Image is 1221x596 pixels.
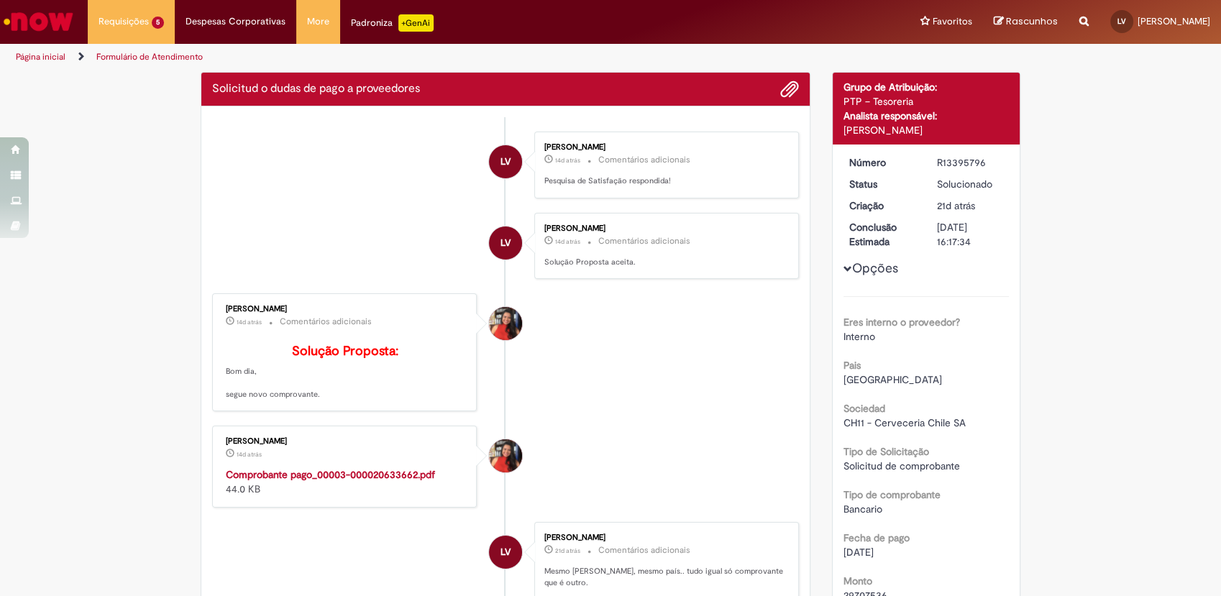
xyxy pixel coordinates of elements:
[186,14,285,29] span: Despesas Corporativas
[1117,17,1126,26] span: LV
[937,199,975,212] span: 21d atrás
[212,83,420,96] h2: Solicitud o dudas de pago a proveedores Histórico de tíquete
[226,467,465,496] div: 44.0 KB
[237,450,262,459] time: 18/08/2025 08:37:48
[838,198,927,213] dt: Criação
[780,80,799,98] button: Adicionar anexos
[994,15,1058,29] a: Rascunhos
[237,318,262,326] time: 18/08/2025 08:38:50
[544,175,784,187] p: Pesquisa de Satisfação respondida!
[843,94,1010,109] div: PTP – Tesoreria
[598,544,690,556] small: Comentários adicionais
[843,330,875,343] span: Interno
[489,439,522,472] div: Beatriz Dos Santos De Farias
[307,14,329,29] span: More
[598,154,690,166] small: Comentários adicionais
[489,307,522,340] div: Beatriz Dos Santos De Farias
[555,546,580,555] span: 21d atrás
[226,344,465,400] p: Bom dia, segue novo comprovante.
[555,156,580,165] span: 14d atrás
[843,488,941,501] b: Tipo de comprobante
[1,7,76,36] img: ServiceNow
[838,220,927,249] dt: Conclusão Estimada
[96,51,203,63] a: Formulário de Atendimento
[11,44,803,70] ul: Trilhas de página
[237,450,262,459] span: 14d atrás
[16,51,65,63] a: Página inicial
[843,416,966,429] span: CH11 - Cerveceria Chile SA
[843,123,1010,137] div: [PERSON_NAME]
[843,445,929,458] b: Tipo de Solicitação
[544,533,784,542] div: [PERSON_NAME]
[843,459,960,472] span: Solicitud de comprobante
[843,531,910,544] b: Fecha de pago
[843,316,960,329] b: Eres interno o proveedor?
[99,14,149,29] span: Requisições
[555,237,580,246] time: 18/08/2025 11:13:13
[937,199,975,212] time: 11/08/2025 11:38:24
[843,109,1010,123] div: Analista responsável:
[292,343,398,359] b: Solução Proposta:
[555,237,580,246] span: 14d atrás
[544,143,784,152] div: [PERSON_NAME]
[937,220,1004,249] div: [DATE] 16:17:34
[843,80,1010,94] div: Grupo de Atribuição:
[843,574,872,587] b: Monto
[843,402,885,415] b: Sociedad
[500,226,511,260] span: LV
[598,235,690,247] small: Comentários adicionais
[555,156,580,165] time: 18/08/2025 11:16:53
[489,536,522,569] div: Luana Vicenzi
[237,318,262,326] span: 14d atrás
[398,14,434,32] p: +GenAi
[1138,15,1210,27] span: [PERSON_NAME]
[937,198,1004,213] div: 11/08/2025 11:38:24
[351,14,434,32] div: Padroniza
[544,257,784,268] p: Solução Proposta aceita.
[226,437,465,446] div: [PERSON_NAME]
[555,546,580,555] time: 11/08/2025 16:31:31
[544,566,784,588] p: Mesmo [PERSON_NAME], mesmo país.. tudo igual só comprovante que é outro.
[500,535,511,569] span: LV
[226,305,465,313] div: [PERSON_NAME]
[933,14,972,29] span: Favoritos
[544,224,784,233] div: [PERSON_NAME]
[838,155,927,170] dt: Número
[226,468,435,481] a: Comprobante pago_00003-000020633662.pdf
[843,373,942,386] span: [GEOGRAPHIC_DATA]
[937,155,1004,170] div: R13395796
[937,177,1004,191] div: Solucionado
[843,546,874,559] span: [DATE]
[500,145,511,179] span: LV
[1006,14,1058,28] span: Rascunhos
[489,145,522,178] div: Luana Vicenzi
[280,316,372,328] small: Comentários adicionais
[843,359,861,372] b: Pais
[843,503,882,515] span: Bancario
[152,17,164,29] span: 5
[489,226,522,260] div: Luana Vicenzi
[838,177,927,191] dt: Status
